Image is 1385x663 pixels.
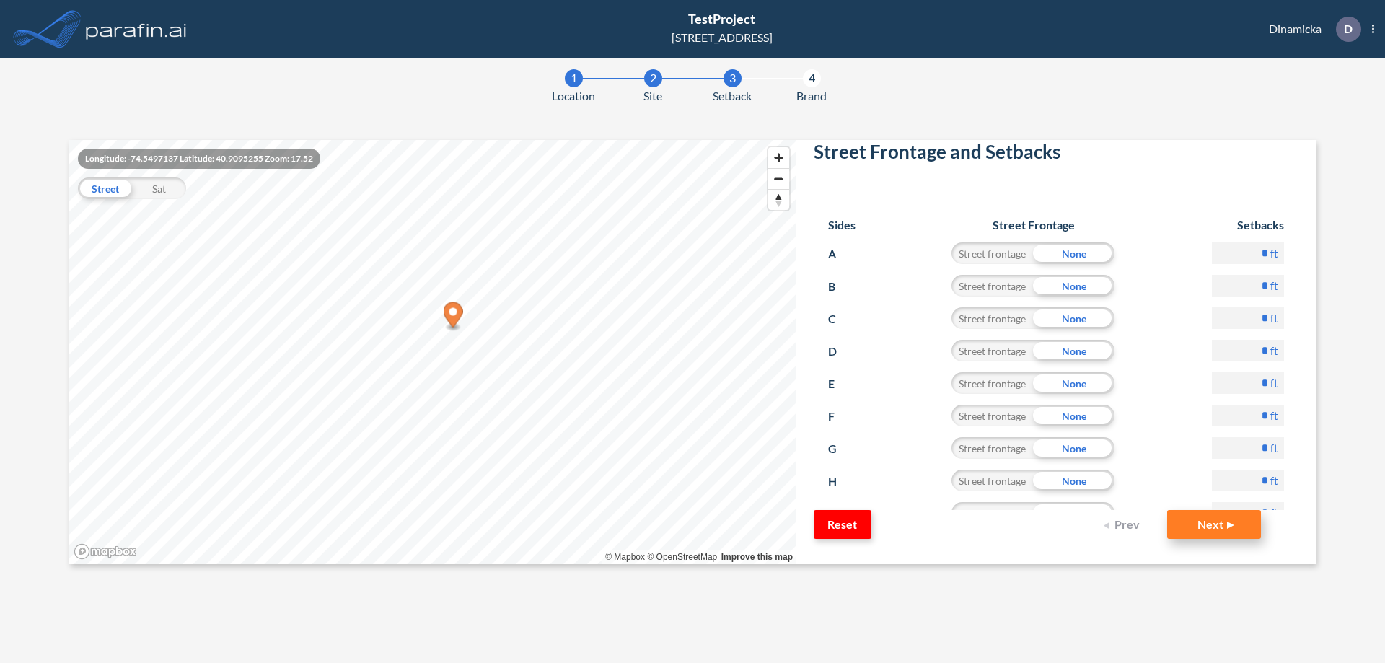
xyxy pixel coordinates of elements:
[768,169,789,189] span: Zoom out
[69,140,796,564] canvas: Map
[688,11,755,27] span: TestProject
[828,372,855,395] p: E
[672,29,773,46] div: [STREET_ADDRESS]
[828,275,855,298] p: B
[951,470,1033,491] div: Street frontage
[1167,510,1261,539] button: Next
[1270,473,1278,488] label: ft
[724,69,742,87] div: 3
[938,218,1129,232] h6: Street Frontage
[1033,405,1114,426] div: None
[951,275,1033,297] div: Street frontage
[768,168,789,189] button: Zoom out
[1270,343,1278,358] label: ft
[951,372,1033,394] div: Street frontage
[605,552,645,562] a: Mapbox
[828,218,856,232] h6: Sides
[828,307,855,330] p: C
[78,149,320,169] div: Longitude: -74.5497137 Latitude: 40.9095255 Zoom: 17.52
[132,177,186,199] div: Sat
[1033,340,1114,361] div: None
[828,437,855,460] p: G
[828,340,855,363] p: D
[78,177,132,199] div: Street
[828,405,855,428] p: F
[814,510,871,539] button: Reset
[951,502,1033,524] div: Street frontage
[803,69,821,87] div: 4
[1033,307,1114,329] div: None
[1270,408,1278,423] label: ft
[643,87,662,105] span: Site
[951,307,1033,329] div: Street frontage
[768,189,789,210] button: Reset bearing to north
[768,190,789,210] span: Reset bearing to north
[1270,506,1278,520] label: ft
[1247,17,1374,42] div: Dinamicka
[1270,376,1278,390] label: ft
[1033,372,1114,394] div: None
[951,405,1033,426] div: Street frontage
[74,543,137,560] a: Mapbox homepage
[1270,311,1278,325] label: ft
[1033,242,1114,264] div: None
[721,552,793,562] a: Improve this map
[644,69,662,87] div: 2
[814,141,1298,169] h2: Street Frontage and Setbacks
[713,87,752,105] span: Setback
[565,69,583,87] div: 1
[1033,275,1114,297] div: None
[768,147,789,168] button: Zoom in
[1270,441,1278,455] label: ft
[951,437,1033,459] div: Street frontage
[1270,278,1278,293] label: ft
[828,242,855,265] p: A
[1270,246,1278,260] label: ft
[796,87,827,105] span: Brand
[83,14,190,43] img: logo
[1212,218,1284,232] h6: Setbacks
[1095,510,1153,539] button: Prev
[1344,22,1353,35] p: D
[552,87,595,105] span: Location
[1033,437,1114,459] div: None
[444,302,463,332] div: Map marker
[828,470,855,493] p: H
[951,242,1033,264] div: Street frontage
[951,340,1033,361] div: Street frontage
[1033,470,1114,491] div: None
[828,502,855,525] p: I
[1033,502,1114,524] div: None
[647,552,717,562] a: OpenStreetMap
